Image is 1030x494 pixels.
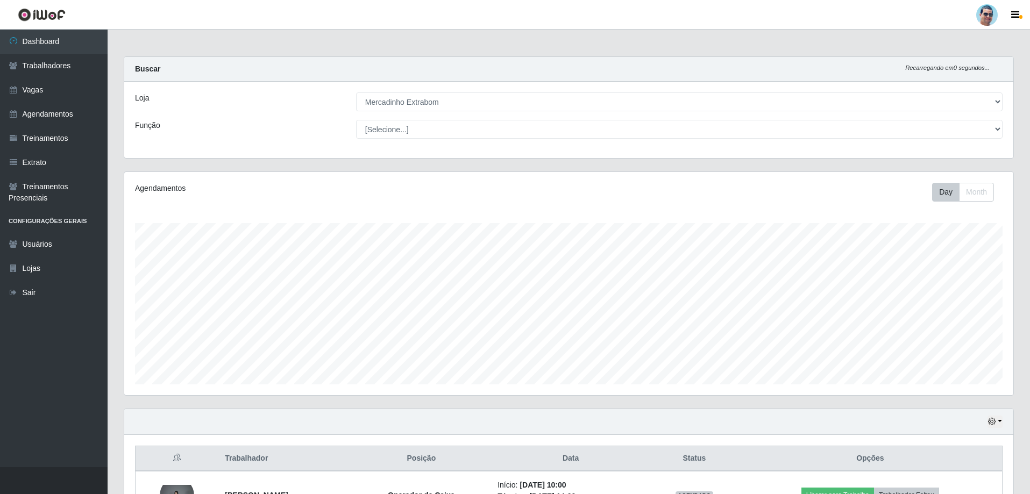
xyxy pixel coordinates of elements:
img: CoreUI Logo [18,8,66,22]
th: Data [491,446,650,471]
label: Loja [135,92,149,104]
li: Início: [498,479,644,491]
button: Month [959,183,994,202]
i: Recarregando em 0 segundos... [905,65,990,71]
div: First group [932,183,994,202]
button: Day [932,183,960,202]
time: [DATE] 10:00 [520,481,566,489]
th: Status [650,446,738,471]
label: Função [135,120,160,131]
div: Toolbar with button groups [932,183,1003,202]
div: Agendamentos [135,183,487,194]
th: Trabalhador [218,446,351,471]
strong: Buscar [135,65,160,73]
th: Opções [738,446,1003,471]
th: Posição [352,446,492,471]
